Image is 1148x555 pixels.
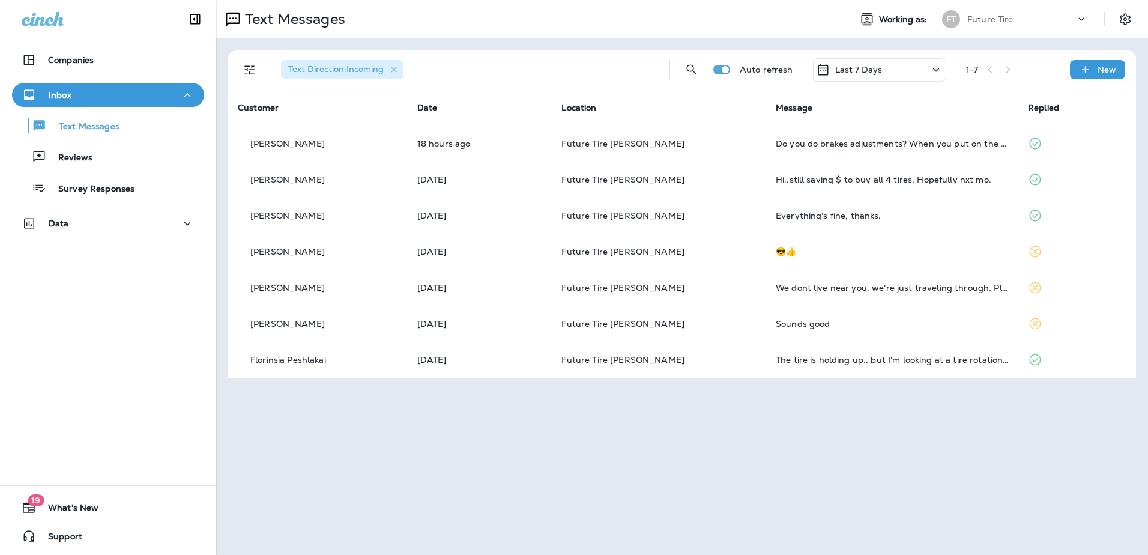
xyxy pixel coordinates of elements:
span: What's New [36,503,98,517]
p: [PERSON_NAME] [250,319,325,329]
div: We dont live near you, we're just traveling through. Please remove me from your list. [776,283,1009,293]
button: Search Messages [680,58,704,82]
span: Replied [1028,102,1059,113]
div: Sounds good [776,319,1009,329]
button: Collapse Sidebar [178,7,212,31]
div: FT [942,10,960,28]
button: Text Messages [12,113,204,138]
span: Future Tire [PERSON_NAME] [561,210,684,221]
p: Oct 8, 2025 01:50 PM [417,139,543,148]
button: Data [12,211,204,235]
button: Inbox [12,83,204,107]
p: Oct 2, 2025 07:04 PM [417,355,543,365]
span: Future Tire [PERSON_NAME] [561,138,684,149]
div: Text Direction:Incoming [281,60,403,79]
p: Auto refresh [740,65,793,74]
button: Companies [12,48,204,72]
span: Date [417,102,438,113]
span: Customer [238,102,279,113]
p: Oct 6, 2025 08:08 AM [417,247,543,256]
p: Florinsia Peshlakai [250,355,326,365]
span: Text Direction : Incoming [288,64,384,74]
p: [PERSON_NAME] [250,175,325,184]
p: Text Messages [47,121,119,133]
div: 😎👍 [776,247,1009,256]
span: Location [561,102,596,113]
div: 1 - 7 [966,65,978,74]
p: Data [49,219,69,228]
button: Settings [1114,8,1136,30]
p: Oct 3, 2025 07:18 AM [417,319,543,329]
p: [PERSON_NAME] [250,139,325,148]
p: [PERSON_NAME] [250,247,325,256]
div: Everything's fine, thanks. [776,211,1009,220]
button: 19What's New [12,496,204,520]
span: Working as: [879,14,930,25]
p: Oct 8, 2025 08:17 AM [417,175,543,184]
div: Do you do brakes adjustments? When you put on the brakes, it shacks. [776,139,1009,148]
span: Message [776,102,812,113]
span: Future Tire [PERSON_NAME] [561,282,684,293]
p: [PERSON_NAME] [250,211,325,220]
p: Last 7 Days [835,65,883,74]
span: Future Tire [PERSON_NAME] [561,246,684,257]
button: Filters [238,58,262,82]
div: Hi..still saving $ to buy all 4 tires. Hopefully nxt mo. [776,175,1009,184]
button: Support [12,524,204,548]
p: Survey Responses [46,184,134,195]
p: Companies [48,55,94,65]
p: Reviews [46,153,92,164]
p: Oct 4, 2025 12:21 PM [417,283,543,293]
span: Future Tire [PERSON_NAME] [561,354,684,365]
p: New [1098,65,1116,74]
button: Reviews [12,144,204,169]
span: Future Tire [PERSON_NAME] [561,174,684,185]
p: Oct 7, 2025 08:25 AM [417,211,543,220]
span: 19 [28,494,44,506]
p: [PERSON_NAME] [250,283,325,293]
span: Future Tire [PERSON_NAME] [561,318,684,329]
p: Inbox [49,90,71,100]
button: Survey Responses [12,175,204,201]
div: The tire is holding up.. but I'm looking at a tire rotation and maybe recheck the engine oil [776,355,1009,365]
p: Future Tire [967,14,1014,24]
p: Text Messages [240,10,345,28]
span: Support [36,532,82,546]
